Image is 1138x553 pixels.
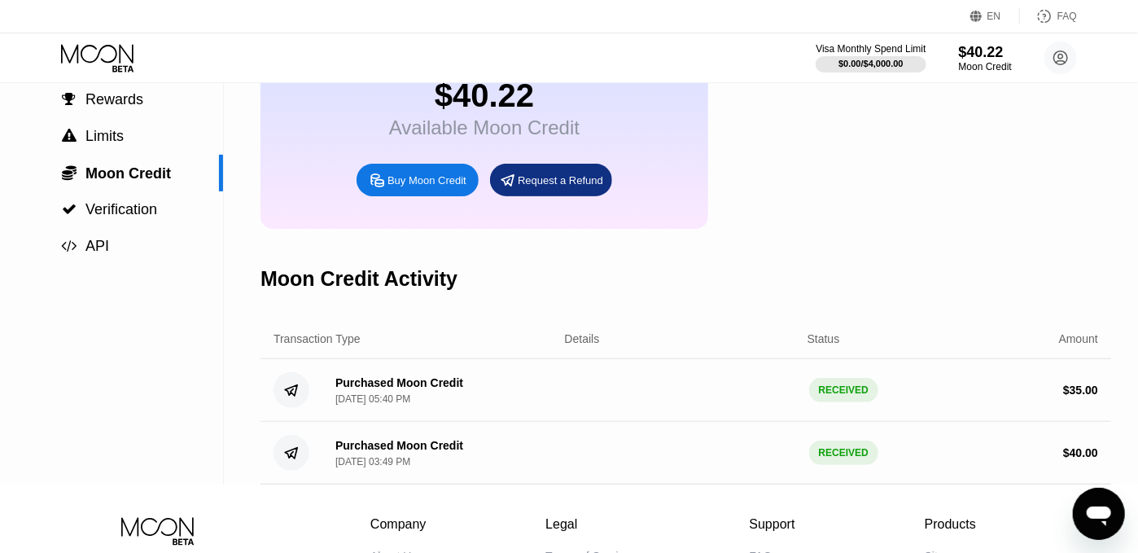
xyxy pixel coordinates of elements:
div: [DATE] 05:40 PM [335,393,410,405]
div: [DATE] 03:49 PM [335,456,410,467]
div: $ 35.00 [1063,384,1098,397]
div: Products [925,517,976,532]
div:  [61,239,77,253]
div: EN [987,11,1001,22]
div: $40.22 [959,44,1012,61]
div: Visa Monthly Spend Limit [816,43,926,55]
div: Purchased Moon Credit [335,376,463,389]
div: FAQ [1020,8,1077,24]
div: Transaction Type [274,332,361,345]
div: Request a Refund [490,164,612,196]
span: Rewards [85,91,143,108]
span: Moon Credit [85,165,171,182]
span:  [63,92,77,107]
div: $ 40.00 [1063,446,1098,459]
span:  [62,129,77,143]
div:  [61,165,77,181]
div:  [61,202,77,217]
div: $0.00 / $4,000.00 [838,59,904,68]
div: Purchased Moon Credit [335,439,463,452]
div: EN [970,8,1020,24]
div: Buy Moon Credit [357,164,479,196]
div: Amount [1059,332,1098,345]
div: Status [808,332,840,345]
div: Moon Credit [959,61,1012,72]
div: Details [565,332,600,345]
div: Request a Refund [518,173,603,187]
div:  [61,129,77,143]
div: Buy Moon Credit [387,173,466,187]
span: API [85,238,109,254]
div: Support [750,517,806,532]
span: Limits [85,128,124,144]
span:  [62,202,77,217]
div: RECEIVED [809,378,878,402]
div: Available Moon Credit [389,116,580,139]
span:  [62,239,77,253]
div: Company [370,517,427,532]
iframe: Button to launch messaging window [1073,488,1125,540]
span:  [62,165,77,181]
div: FAQ [1057,11,1077,22]
div: RECEIVED [809,441,878,465]
span: Verification [85,201,157,217]
div: Visa Monthly Spend Limit$0.00/$4,000.00 [816,43,926,72]
div: $40.22Moon Credit [959,44,1012,72]
div: $40.22 [389,77,580,114]
div: Moon Credit Activity [260,267,457,291]
div:  [61,92,77,107]
div: Legal [545,517,630,532]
